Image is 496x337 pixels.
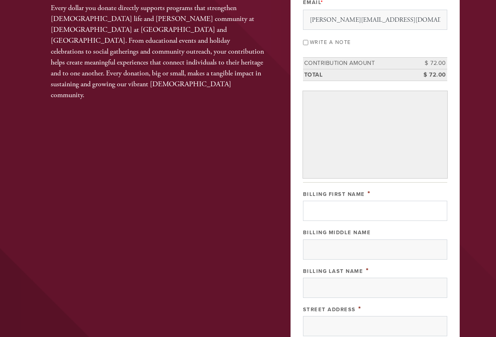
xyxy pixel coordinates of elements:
label: Billing First Name [303,191,365,198]
td: $ 72.00 [411,58,447,69]
span: This field is required. [367,189,371,198]
label: Write a note [310,39,351,46]
span: This field is required. [366,266,369,275]
td: Contribution Amount [303,58,411,69]
label: Billing Middle Name [303,229,371,236]
td: $ 72.00 [411,69,447,81]
td: Total [303,69,411,81]
label: Billing Last Name [303,268,363,275]
div: Every dollar you donate directly supports programs that strengthen [DEMOGRAPHIC_DATA] life and [P... [51,2,264,100]
label: Street Address [303,306,356,313]
iframe: Secure payment input frame [305,93,446,177]
span: This field is required. [358,304,361,313]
